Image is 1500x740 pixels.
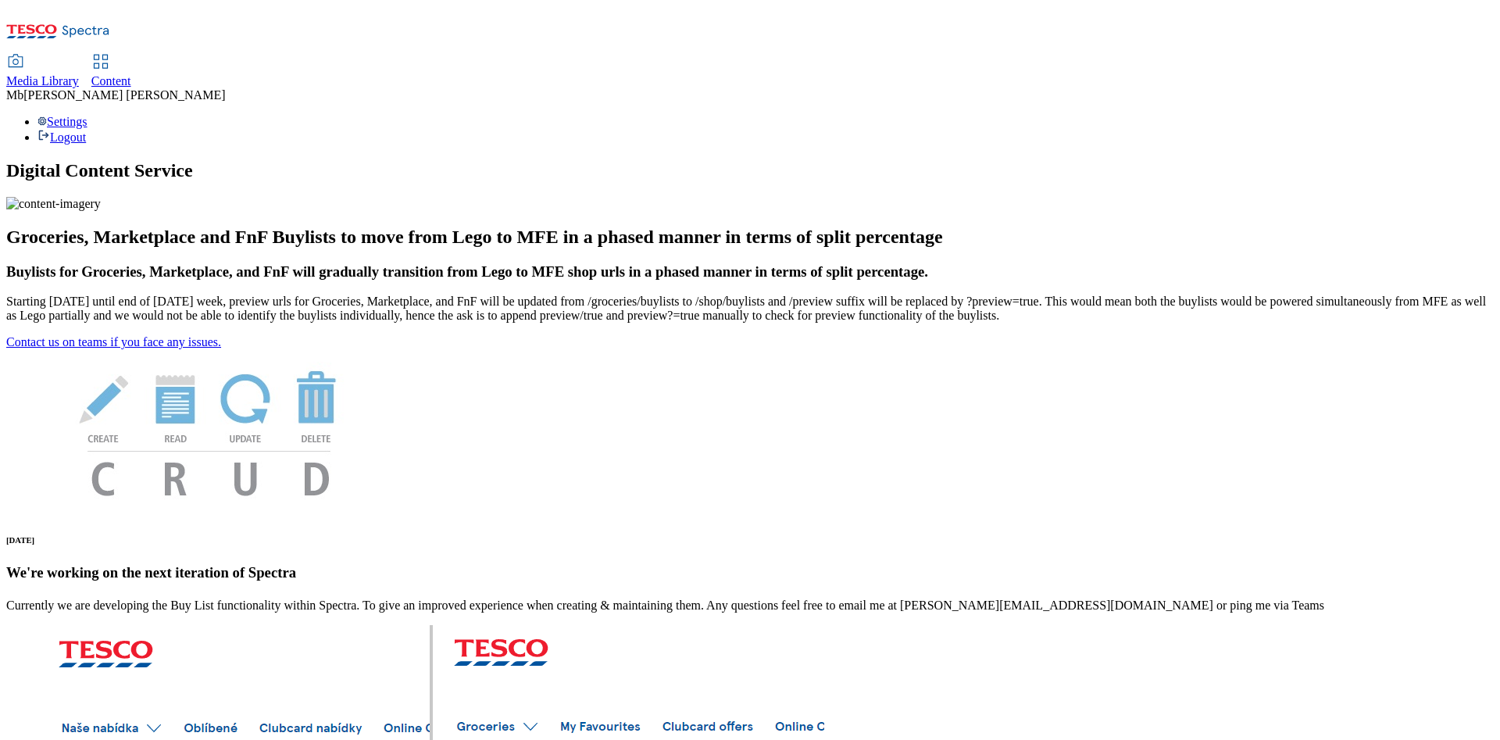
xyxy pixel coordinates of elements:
[6,227,1494,248] h2: Groceries, Marketplace and FnF Buylists to move from Lego to MFE in a phased manner in terms of s...
[91,74,131,88] span: Content
[37,130,86,144] a: Logout
[6,55,79,88] a: Media Library
[91,55,131,88] a: Content
[6,197,101,211] img: content-imagery
[6,349,412,513] img: News Image
[6,599,1494,613] p: Currently we are developing the Buy List functionality within Spectra. To give an improved experi...
[6,160,1494,181] h1: Digital Content Service
[6,74,79,88] span: Media Library
[6,295,1494,323] p: Starting [DATE] until end of [DATE] week, preview urls for Groceries, Marketplace, and FnF will b...
[6,564,1494,581] h3: We're working on the next iteration of Spectra
[37,115,87,128] a: Settings
[23,88,225,102] span: [PERSON_NAME] [PERSON_NAME]
[6,263,1494,281] h3: Buylists for Groceries, Marketplace, and FnF will gradually transition from Lego to MFE shop urls...
[6,88,23,102] span: Mb
[6,535,1494,545] h6: [DATE]
[6,335,221,349] a: Contact us on teams if you face any issues.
